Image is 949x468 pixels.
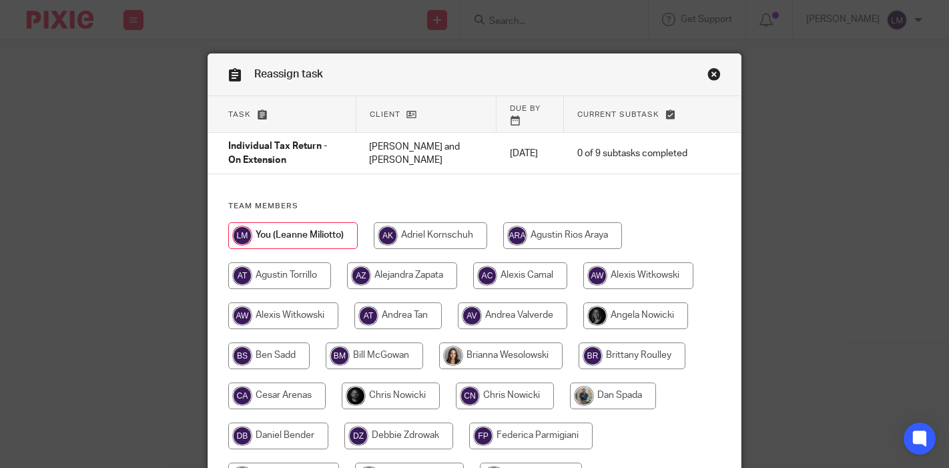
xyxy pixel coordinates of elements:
[228,111,251,118] span: Task
[510,147,551,160] p: [DATE]
[564,133,701,174] td: 0 of 9 subtasks completed
[369,140,483,168] p: [PERSON_NAME] and [PERSON_NAME]
[370,111,400,118] span: Client
[707,67,721,85] a: Close this dialog window
[254,69,323,79] span: Reassign task
[228,201,721,212] h4: Team members
[510,105,541,112] span: Due by
[577,111,659,118] span: Current subtask
[228,142,327,166] span: Individual Tax Return - On Extension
